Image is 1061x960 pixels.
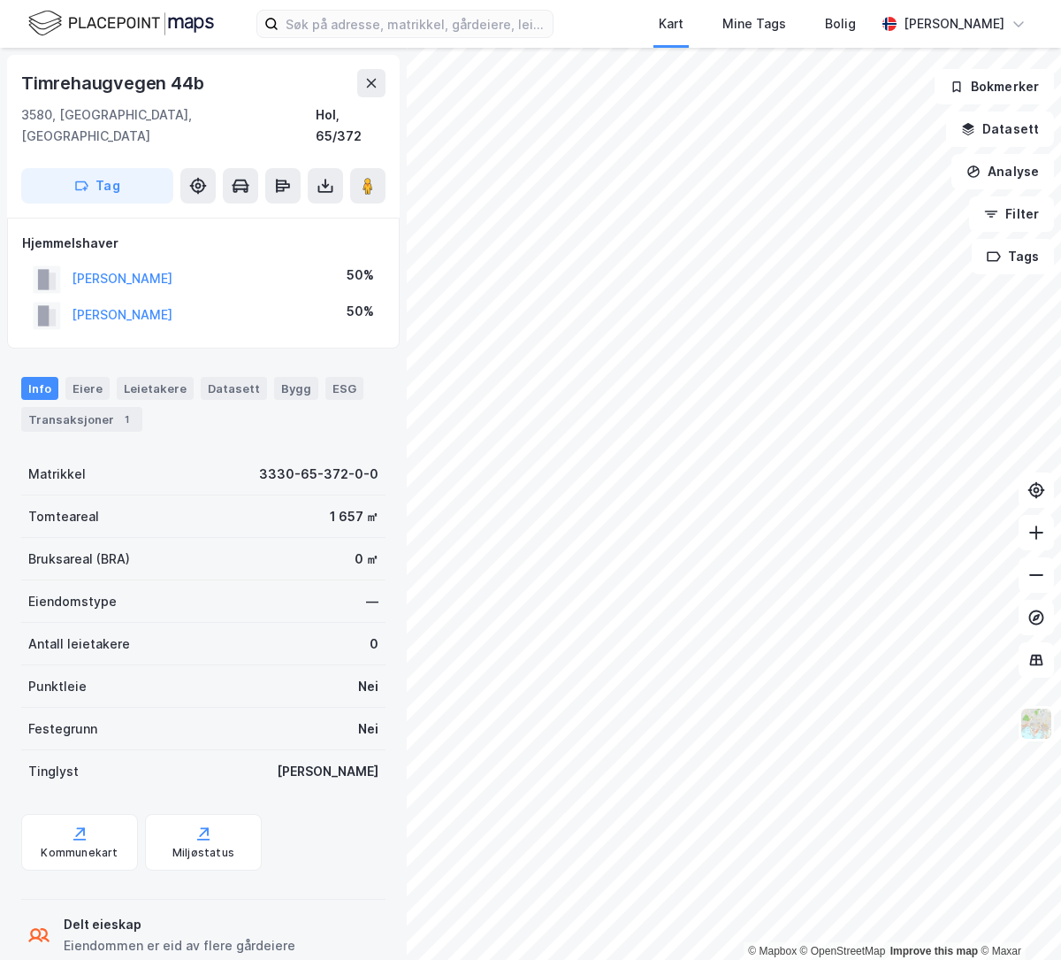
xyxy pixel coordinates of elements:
div: — [366,591,378,612]
div: Mine Tags [722,13,786,35]
div: Nei [358,676,378,697]
div: 0 [370,634,378,655]
div: 3580, [GEOGRAPHIC_DATA], [GEOGRAPHIC_DATA] [21,104,316,147]
div: Info [21,377,58,400]
a: Improve this map [890,945,978,957]
div: Kommunekart [41,846,118,860]
div: Matrikkel [28,464,86,485]
div: Tomteareal [28,506,99,527]
button: Tag [21,168,173,204]
div: 50% [347,265,374,286]
div: Tinglyst [28,761,79,782]
div: [PERSON_NAME] [277,761,378,782]
a: Mapbox [748,945,797,957]
div: Leietakere [117,377,194,400]
button: Bokmerker [935,69,1054,104]
button: Filter [969,196,1054,232]
button: Datasett [946,111,1054,147]
div: 1 [118,411,135,428]
div: Miljøstatus [172,846,234,860]
div: Bygg [274,377,318,400]
div: Eiendommen er eid av flere gårdeiere [64,935,295,956]
div: Bruksareal (BRA) [28,549,130,570]
iframe: Chat Widget [973,875,1061,960]
input: Søk på adresse, matrikkel, gårdeiere, leietakere eller personer [279,11,553,37]
button: Analyse [951,154,1054,189]
button: Tags [972,239,1054,274]
div: Nei [358,718,378,740]
div: [PERSON_NAME] [904,13,1004,35]
div: Timrehaugvegen 44b [21,69,207,97]
div: ESG [325,377,363,400]
div: Hol, 65/372 [316,104,385,147]
img: Z [1019,707,1053,741]
div: Antall leietakere [28,634,130,655]
div: 50% [347,301,374,322]
div: Hjemmelshaver [22,233,385,254]
div: Transaksjoner [21,407,142,432]
div: Kontrollprogram for chat [973,875,1061,960]
div: 3330-65-372-0-0 [259,464,378,485]
div: Punktleie [28,676,87,697]
div: Eiere [65,377,110,400]
div: Eiendomstype [28,591,117,612]
div: 1 657 ㎡ [330,506,378,527]
img: logo.f888ab2527a4732fd821a326f86c7f29.svg [28,8,214,39]
div: Kart [659,13,683,35]
a: OpenStreetMap [800,945,886,957]
div: Festegrunn [28,718,97,740]
div: Datasett [201,377,267,400]
div: Bolig [825,13,856,35]
div: 0 ㎡ [355,549,378,570]
div: Delt eieskap [64,914,295,935]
